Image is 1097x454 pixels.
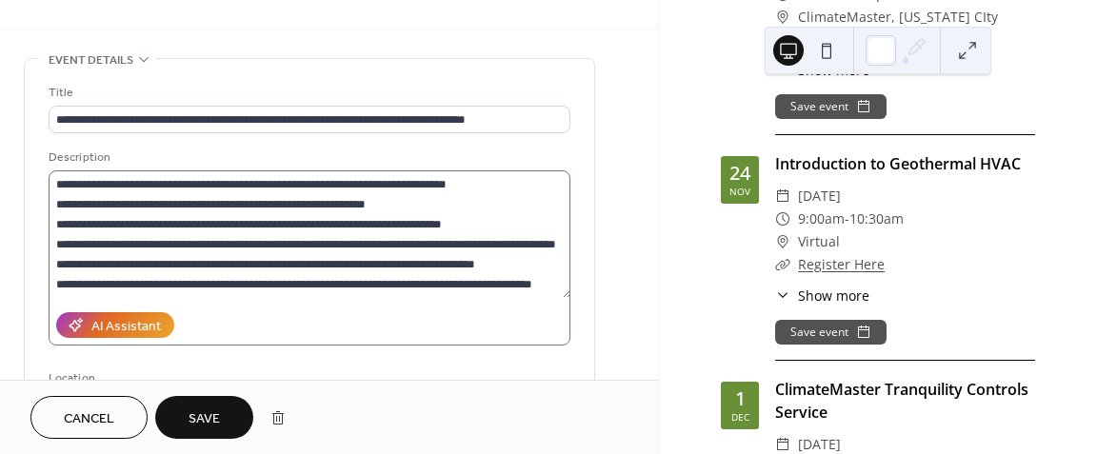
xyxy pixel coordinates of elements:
button: Cancel [30,396,148,439]
span: - [845,207,849,230]
button: AI Assistant [56,312,174,338]
a: ClimateMaster Tranquility Controls Service [775,379,1028,423]
div: ​ [775,6,790,29]
span: ClimateMaster, [US_STATE] CIty [798,6,998,29]
div: Title [49,83,567,103]
span: [DATE] [798,185,841,207]
span: 10:30am [849,207,904,230]
div: AI Assistant [91,317,161,337]
span: Virtual [798,230,840,253]
span: 9:00am [798,207,845,230]
button: ​Show more [775,286,869,306]
div: Description [49,148,567,168]
span: Save [189,409,220,429]
div: Dec [731,412,749,422]
div: Location [49,368,567,388]
div: ​ [775,230,790,253]
div: 1 [735,389,746,408]
span: Show more [798,286,869,306]
a: Register Here [798,255,885,273]
div: ​ [775,286,790,306]
div: ​ [775,253,790,276]
div: Nov [729,187,750,196]
span: Cancel [64,409,114,429]
button: Save [155,396,253,439]
div: ​ [775,185,790,207]
button: Save event [775,94,887,119]
button: Save event [775,320,887,345]
div: 24 [729,164,750,183]
a: Introduction to Geothermal HVAC [775,153,1021,174]
span: Event details [49,50,133,70]
div: ​ [775,207,790,230]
